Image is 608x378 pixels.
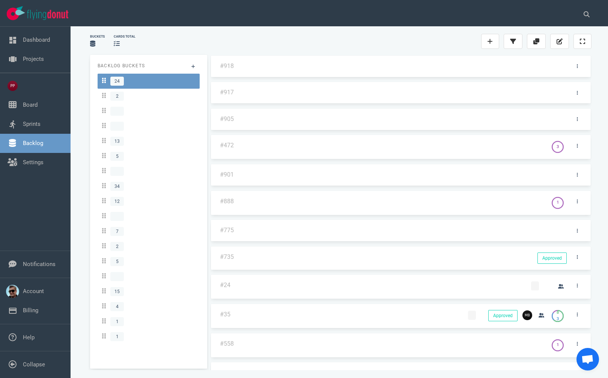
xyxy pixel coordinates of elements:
span: 12 [110,197,124,206]
a: #35 [220,311,230,318]
div: 1 [557,342,559,348]
a: 24 [98,74,200,89]
a: Board [23,101,38,108]
img: Flying Donut text logo [27,10,68,20]
div: 3 [557,316,559,322]
span: 7 [110,227,124,236]
a: 5 [98,149,200,164]
a: #775 [220,227,234,234]
a: 2 [98,89,200,104]
a: #888 [220,198,234,205]
span: 5 [110,257,124,266]
a: #558 [220,340,234,347]
a: #548 [220,369,234,376]
a: 4 [98,299,200,314]
a: #472 [220,142,234,149]
a: Help [23,334,35,341]
span: 1 [110,317,124,326]
a: Settings [23,159,44,166]
a: #917 [220,89,234,96]
span: 13 [110,137,124,146]
span: 4 [110,302,124,311]
a: Open de chat [576,348,599,370]
a: #901 [220,171,234,178]
img: 26 [522,310,532,320]
span: 24 [110,77,124,86]
a: #735 [220,253,234,260]
a: Account [23,288,44,295]
div: cards total [114,34,135,39]
a: Sprints [23,121,41,127]
a: 2 [98,239,200,254]
p: Backlog Buckets [98,62,200,69]
span: 1 [110,332,124,341]
a: 5 [98,254,200,269]
a: Notifications [23,261,56,268]
a: 7 [98,224,200,239]
span: 15 [110,287,124,296]
a: Billing [23,307,38,314]
a: 13 [98,134,200,149]
a: #905 [220,115,234,122]
a: Projects [23,56,44,62]
div: Buckets [90,34,105,39]
a: Dashboard [23,36,50,43]
a: 12 [98,194,200,209]
button: Approved [488,310,518,321]
div: 3 [557,144,559,150]
div: 8 [557,310,559,316]
a: 1 [98,314,200,329]
a: 15 [98,284,200,299]
span: 2 [110,242,124,251]
a: 34 [98,179,200,194]
a: 1 [98,329,200,344]
a: Collapse [23,361,45,368]
button: Approved [537,253,567,264]
a: #918 [220,62,234,70]
a: #24 [220,281,230,289]
span: 34 [110,182,124,191]
a: Backlog [23,140,43,147]
span: 2 [110,92,124,101]
div: 1 [557,200,559,206]
span: 5 [110,152,124,161]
